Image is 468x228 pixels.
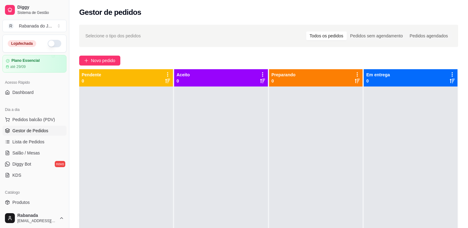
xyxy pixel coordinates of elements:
div: Acesso Rápido [2,78,67,87]
a: Dashboard [2,87,67,97]
h2: Gestor de pedidos [79,7,141,17]
div: Todos os pedidos [306,32,347,40]
div: Pedidos agendados [406,32,451,40]
span: Selecione o tipo dos pedidos [85,32,141,39]
article: até 29/09 [10,64,26,69]
span: R [8,23,14,29]
span: Diggy [17,5,64,10]
p: Aceito [177,72,190,78]
div: Catálogo [2,188,67,197]
span: [EMAIL_ADDRESS][DOMAIN_NAME] [17,218,57,223]
button: Novo pedido [79,56,120,65]
span: Lista de Pedidos [12,139,45,145]
span: Gestor de Pedidos [12,128,48,134]
p: Preparando [272,72,296,78]
p: 0 [82,78,101,84]
span: plus [84,58,88,63]
a: KDS [2,170,67,180]
button: Alterar Status [48,40,61,47]
span: Novo pedido [91,57,115,64]
a: DiggySistema de Gestão [2,2,67,17]
p: Pendente [82,72,101,78]
p: Em entrega [366,72,390,78]
button: Pedidos balcão (PDV) [2,115,67,125]
span: Pedidos balcão (PDV) [12,116,55,123]
a: Produtos [2,197,67,207]
span: Sistema de Gestão [17,10,64,15]
div: Pedidos sem agendamento [347,32,406,40]
button: Select a team [2,20,67,32]
span: Diggy Bot [12,161,31,167]
a: Plano Essencialaté 29/09 [2,55,67,73]
p: 0 [366,78,390,84]
a: Diggy Botnovo [2,159,67,169]
span: Produtos [12,199,30,205]
span: Salão / Mesas [12,150,40,156]
div: Loja fechada [8,40,36,47]
span: Dashboard [12,89,34,95]
button: Rabanada[EMAIL_ADDRESS][DOMAIN_NAME] [2,211,67,226]
span: Rabanada [17,213,57,218]
article: Plano Essencial [11,58,40,63]
a: Salão / Mesas [2,148,67,158]
p: 0 [272,78,296,84]
div: Rabanada do J ... [19,23,52,29]
div: Dia a dia [2,105,67,115]
a: Lista de Pedidos [2,137,67,147]
p: 0 [177,78,190,84]
a: Gestor de Pedidos [2,126,67,136]
span: KDS [12,172,21,178]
